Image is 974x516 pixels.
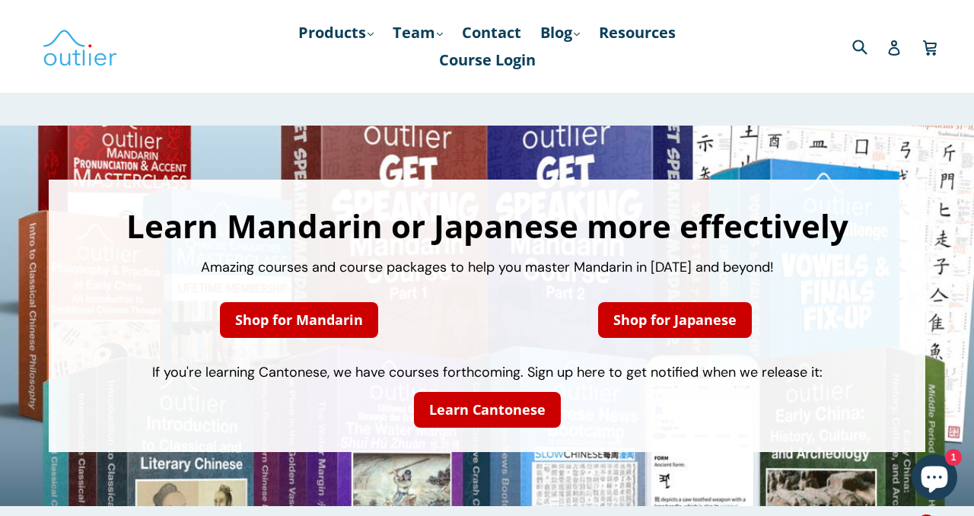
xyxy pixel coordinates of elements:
a: Resources [591,19,683,46]
a: Course Login [431,46,543,74]
h1: Learn Mandarin or Japanese more effectively [64,210,910,242]
span: If you're learning Cantonese, we have courses forthcoming. Sign up here to get notified when we r... [152,363,823,381]
span: Amazing courses and course packages to help you master Mandarin in [DATE] and beyond! [201,258,774,276]
a: Shop for Japanese [598,302,752,338]
a: Blog [533,19,587,46]
a: Learn Cantonese [414,392,561,428]
input: Search [848,30,890,62]
a: Shop for Mandarin [220,302,378,338]
img: Outlier Linguistics [42,24,118,68]
a: Team [385,19,450,46]
a: Contact [454,19,529,46]
inbox-online-store-chat: Shopify online store chat [907,454,962,504]
a: Products [291,19,381,46]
